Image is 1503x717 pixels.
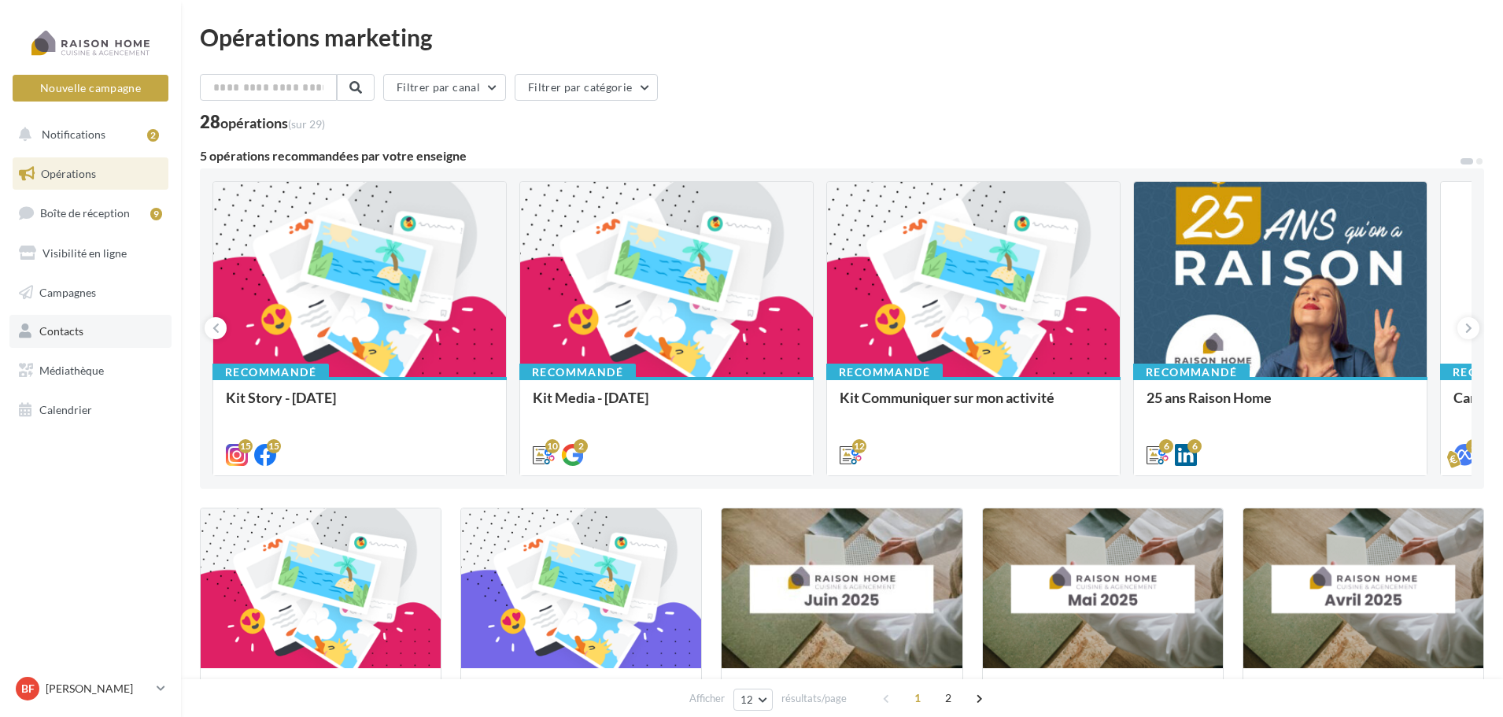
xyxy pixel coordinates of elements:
div: 12 [852,439,866,453]
div: 25 ans Raison Home [1147,390,1414,421]
span: Calendrier [39,403,92,416]
span: Afficher [689,691,725,706]
a: BF [PERSON_NAME] [13,674,168,704]
span: 12 [740,693,754,706]
a: Boîte de réception9 [9,196,172,230]
button: Nouvelle campagne [13,75,168,102]
div: opérations [220,116,325,130]
a: Contacts [9,315,172,348]
span: Opérations [41,167,96,180]
div: 2 [147,129,159,142]
div: Kit Communiquer sur mon activité [840,390,1107,421]
span: Boîte de réception [40,206,130,220]
a: Opérations [9,157,172,190]
span: (sur 29) [288,117,325,131]
span: Notifications [42,128,105,141]
a: Visibilité en ligne [9,237,172,270]
a: Calendrier [9,394,172,427]
div: Recommandé [826,364,943,381]
button: 12 [733,689,774,711]
span: Campagnes [39,285,96,298]
span: résultats/page [781,691,847,706]
div: Kit Story - [DATE] [226,390,493,421]
div: 2 [574,439,588,453]
a: Médiathèque [9,354,172,387]
div: Opérations marketing [200,25,1484,49]
span: BF [21,681,35,697]
span: 2 [936,686,961,711]
span: 1 [905,686,930,711]
div: 9 [150,208,162,220]
div: 15 [267,439,281,453]
p: [PERSON_NAME] [46,681,150,697]
div: 3 [1466,439,1480,453]
a: Campagnes [9,276,172,309]
div: 5 opérations recommandées par votre enseigne [200,150,1459,162]
button: Filtrer par catégorie [515,74,658,101]
span: Médiathèque [39,364,104,377]
div: Recommandé [1133,364,1250,381]
div: 15 [238,439,253,453]
button: Notifications 2 [9,118,165,151]
div: Kit Media - [DATE] [533,390,800,421]
button: Filtrer par canal [383,74,506,101]
div: 6 [1159,439,1173,453]
div: 28 [200,113,325,131]
span: Visibilité en ligne [42,246,127,260]
div: 6 [1187,439,1202,453]
div: 10 [545,439,559,453]
div: Recommandé [519,364,636,381]
div: Recommandé [212,364,329,381]
span: Contacts [39,324,83,338]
